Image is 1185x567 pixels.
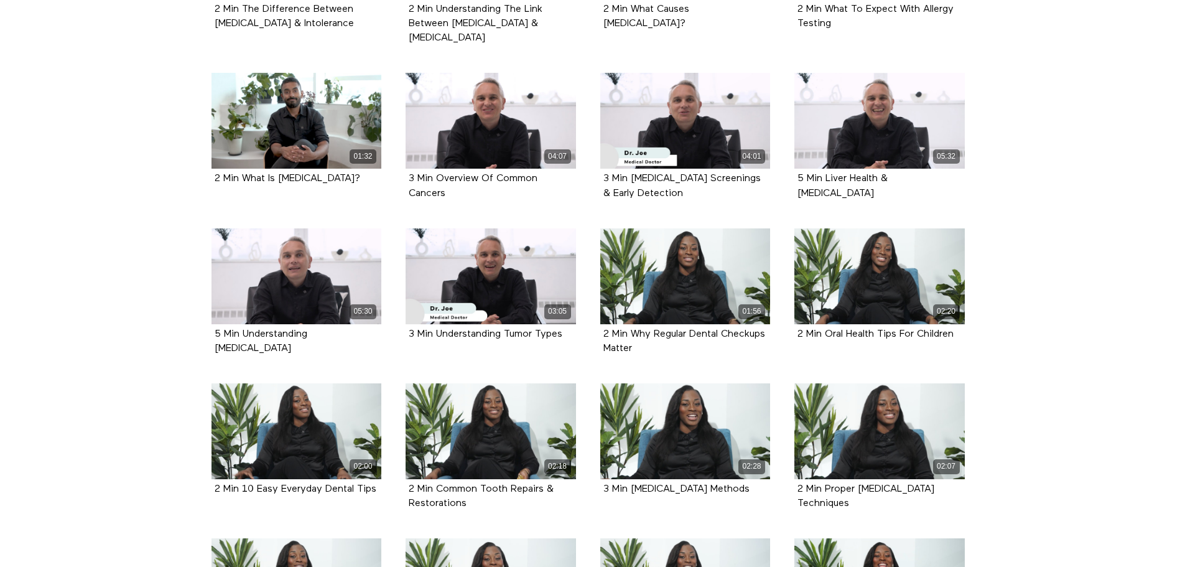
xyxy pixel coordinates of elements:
[603,484,750,494] strong: 3 Min Teeth Whitening Methods
[933,304,960,319] div: 02:20
[603,174,761,197] a: 3 Min [MEDICAL_DATA] Screenings & Early Detection
[603,174,761,198] strong: 3 Min Cancer Screenings & Early Detection
[544,304,571,319] div: 03:05
[409,174,537,198] strong: 3 Min Overview Of Common Cancers
[406,228,576,324] a: 3 Min Understanding Tumor Types 03:05
[409,4,542,42] a: 2 Min Understanding The Link Between [MEDICAL_DATA] & [MEDICAL_DATA]
[211,228,382,324] a: 5 Min Understanding Colorectal Cancer 05:30
[409,484,554,508] a: 2 Min Common Tooth Repairs & Restorations
[215,329,307,354] strong: 5 Min Understanding Colorectal Cancer
[215,484,376,494] a: 2 Min 10 Easy Everyday Dental Tips
[603,484,750,494] a: 3 Min [MEDICAL_DATA] Methods
[215,484,376,494] strong: 2 Min 10 Easy Everyday Dental Tips
[211,383,382,479] a: 2 Min 10 Easy Everyday Dental Tips 02:00
[600,383,771,479] a: 3 Min Teeth Whitening Methods 02:28
[794,73,965,169] a: 5 Min Liver Health & Cancer 05:32
[797,484,934,508] a: 2 Min Proper [MEDICAL_DATA] Techniques
[215,4,354,28] a: 2 Min The Difference Between [MEDICAL_DATA] & Intolerance
[797,174,888,197] a: 5 Min Liver Health & [MEDICAL_DATA]
[544,149,571,164] div: 04:07
[350,459,376,474] div: 02:00
[738,459,765,474] div: 02:28
[603,4,689,28] a: 2 Min What Causes [MEDICAL_DATA]?
[544,459,571,474] div: 02:18
[794,383,965,479] a: 2 Min Proper Tooth Brushing Techniques 02:07
[409,174,537,197] a: 3 Min Overview Of Common Cancers
[406,383,576,479] a: 2 Min Common Tooth Repairs & Restorations 02:18
[738,304,765,319] div: 01:56
[406,73,576,169] a: 3 Min Overview Of Common Cancers 04:07
[600,73,771,169] a: 3 Min Cancer Screenings & Early Detection 04:01
[215,174,360,184] strong: 2 Min What Is Lactose Intolerance?
[409,329,562,339] a: 3 Min Understanding Tumor Types
[600,228,771,324] a: 2 Min Why Regular Dental Checkups Matter 01:56
[350,304,376,319] div: 05:30
[933,459,960,474] div: 02:07
[797,174,888,198] strong: 5 Min Liver Health & Cancer
[738,149,765,164] div: 04:01
[215,329,307,353] a: 5 Min Understanding [MEDICAL_DATA]
[603,4,689,29] strong: 2 Min What Causes Hives?
[215,4,354,29] strong: 2 Min The Difference Between Food Allergy & Intolerance
[797,329,954,339] a: 2 Min Oral Health Tips For Children
[211,73,382,169] a: 2 Min What Is Lactose Intolerance? 01:32
[215,174,360,183] a: 2 Min What Is [MEDICAL_DATA]?
[797,484,934,508] strong: 2 Min Proper Tooth Brushing Techniques
[797,4,954,28] a: 2 Min What To Expect With Allergy Testing
[797,4,954,29] strong: 2 Min What To Expect With Allergy Testing
[794,228,965,324] a: 2 Min Oral Health Tips For Children 02:20
[350,149,376,164] div: 01:32
[409,4,542,43] strong: 2 Min Understanding The Link Between Allergies & Asthma
[603,329,765,353] a: 2 Min Why Regular Dental Checkups Matter
[933,149,960,164] div: 05:32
